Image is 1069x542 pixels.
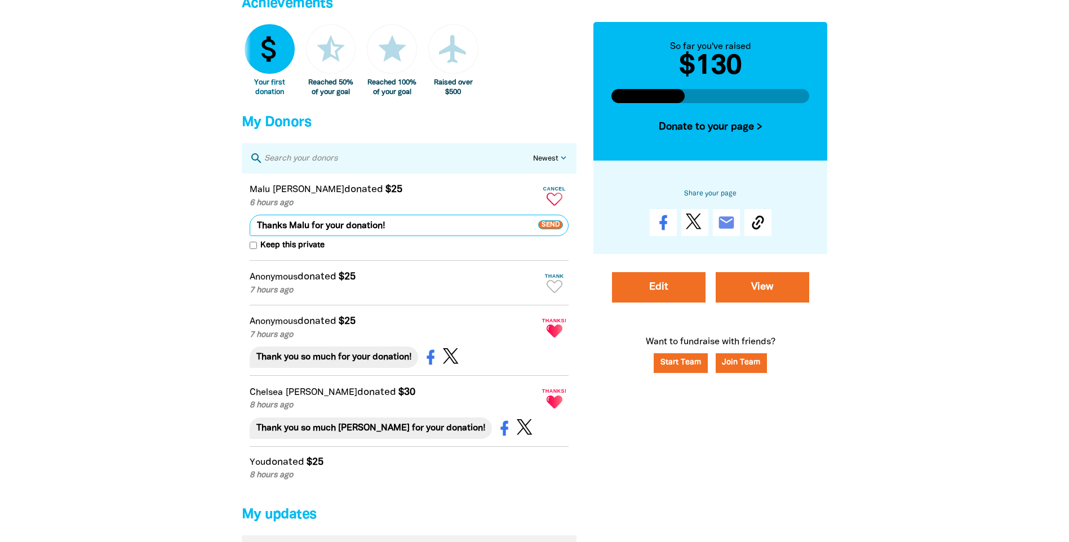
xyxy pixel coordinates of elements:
h2: $130 [611,53,810,80]
p: 7 hours ago [250,329,538,341]
button: Join Team [716,353,768,373]
em: Malu [250,186,270,194]
a: Post [681,209,708,236]
em: $30 [398,388,415,397]
button: Thank [540,269,569,297]
a: Start Team [654,353,708,373]
button: Copy Link [744,209,771,236]
a: View [716,272,809,303]
p: 6 hours ago [250,197,538,210]
i: star_half [314,32,348,66]
span: donated [357,388,396,397]
em: $25 [307,457,323,467]
em: $25 [385,185,402,194]
span: My Donors [242,116,311,129]
input: Search your donors [263,151,533,166]
div: Raised over $500 [428,78,478,97]
div: Your first donation [245,78,295,97]
em: $25 [339,317,356,326]
div: Paginated content [242,174,576,490]
i: airplanemode_active [436,32,470,66]
i: search [250,152,263,165]
span: Cancel [540,186,569,192]
span: donated [298,317,336,326]
h6: Share your page [611,188,810,200]
span: My updates [242,508,317,521]
div: Reached 100% of your goal [367,78,417,97]
textarea: Thanks Malu for your donation! [250,215,569,236]
a: email [713,209,740,236]
p: 8 hours ago [250,399,538,412]
span: Thank [540,273,569,279]
span: donated [344,185,383,194]
div: So far you've raised [611,39,810,53]
a: Share [650,209,677,236]
em: You [250,459,265,467]
span: donated [298,272,336,281]
em: [PERSON_NAME] [286,389,357,397]
input: Keep this private [250,242,257,249]
p: Want to fundraise with friends? [593,335,828,390]
i: email [717,214,735,232]
i: attach_money [252,32,286,66]
span: Send [538,221,563,230]
button: Cancel [540,181,569,210]
div: Reached 50% of your goal [306,78,356,97]
em: Anonymous [250,273,298,281]
em: [PERSON_NAME] [273,186,344,194]
em: $25 [339,272,356,281]
em: Anonymous [250,318,298,326]
p: 8 hours ago [250,469,538,482]
span: donated [265,457,304,467]
div: Thank you so much for your donation! [250,346,418,368]
span: Keep this private [257,239,325,252]
button: Send [538,214,569,236]
button: Donate to your page > [611,112,810,143]
i: star [375,32,409,66]
div: Thank you so much [PERSON_NAME] for your donation! [250,417,492,439]
label: Keep this private [250,239,325,252]
em: Chelsea [250,389,283,397]
a: Edit [612,272,706,303]
p: 7 hours ago [250,285,538,297]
